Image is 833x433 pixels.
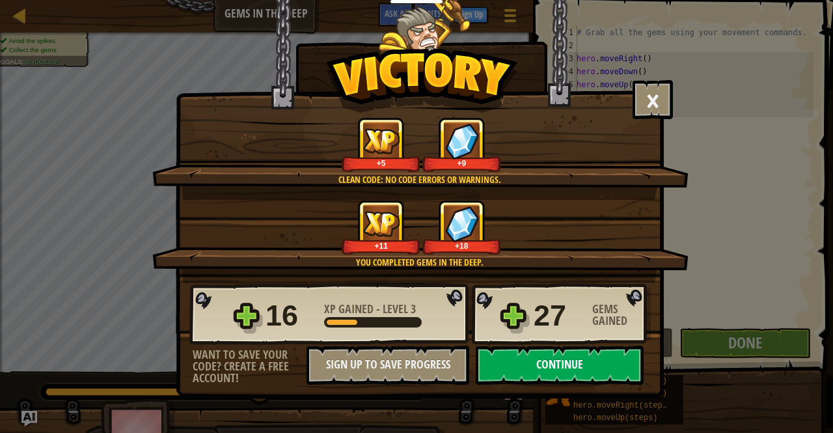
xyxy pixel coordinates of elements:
span: Level [380,301,411,317]
img: XP Gained [363,128,400,154]
div: Gems Gained [592,303,651,327]
img: XP Gained [363,211,400,236]
div: Want to save your code? Create a free account! [193,349,307,384]
img: Gems Gained [445,123,479,159]
button: Continue [476,346,644,385]
img: Gems Gained [445,206,479,242]
div: +18 [425,241,498,251]
span: XP Gained [324,301,376,317]
div: +5 [344,158,418,168]
div: 27 [534,295,584,337]
img: Victory [326,48,518,113]
div: +11 [344,241,418,251]
button: × [633,80,673,119]
div: Clean code: no code errors or warnings. [214,173,625,186]
span: 3 [411,301,416,317]
div: +9 [425,158,498,168]
div: 16 [266,295,316,337]
div: - [324,303,416,315]
div: You completed Gems in the Deep. [214,256,625,269]
button: Sign Up to Save Progress [307,346,469,385]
